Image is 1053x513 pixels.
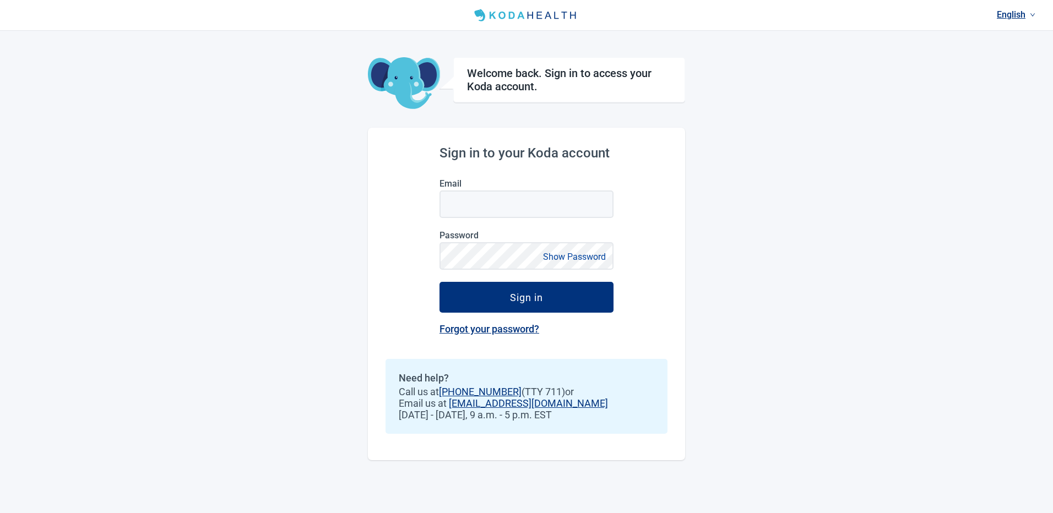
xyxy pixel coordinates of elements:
label: Password [439,230,614,241]
label: Email [439,178,614,189]
span: down [1030,12,1035,18]
a: Current language: English [992,6,1040,24]
a: Forgot your password? [439,323,539,335]
h1: Welcome back. Sign in to access your Koda account. [467,67,671,93]
span: Call us at (TTY 711) or [399,386,654,397]
button: Show Password [540,249,609,264]
div: Sign in [510,292,543,303]
img: Koda Health [470,7,583,24]
a: [EMAIL_ADDRESS][DOMAIN_NAME] [449,397,608,409]
button: Sign in [439,282,614,313]
img: Koda Elephant [368,57,440,110]
h2: Need help? [399,372,654,384]
span: [DATE] - [DATE], 9 a.m. - 5 p.m. EST [399,409,654,421]
h2: Sign in to your Koda account [439,145,614,161]
span: Email us at [399,397,654,409]
main: Main content [368,31,685,460]
a: [PHONE_NUMBER] [439,386,522,397]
